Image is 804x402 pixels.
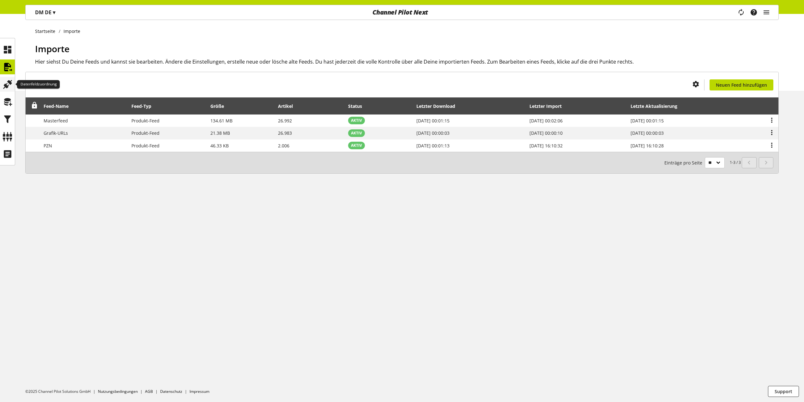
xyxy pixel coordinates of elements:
[278,143,289,149] span: 2.006
[131,130,160,136] span: Produkt-Feed
[25,389,98,394] li: ©2025 Channel Pilot Solutions GmbH
[145,389,153,394] a: AGB
[44,118,68,124] span: Masterfeed
[529,103,568,109] div: Letzter Import
[416,143,450,149] span: [DATE] 00:01:13
[775,388,792,395] span: Support
[529,143,563,149] span: [DATE] 16:10:32
[210,118,233,124] span: 134.61 MB
[31,102,38,109] span: Entsperren, um Zeilen neu anzuordnen
[98,389,138,394] a: Nutzungsbedingungen
[35,58,779,65] h2: Hier siehst Du Deine Feeds und kannst sie bearbeiten. Ändere die Einstellungen, erstelle neue ode...
[131,143,160,149] span: Produkt-Feed
[131,103,158,109] div: Feed-Typ
[351,118,362,123] span: AKTIV
[664,157,741,168] small: 1-3 / 3
[17,80,60,89] div: Datenfeldzuordnung
[348,103,368,109] div: Status
[529,130,563,136] span: [DATE] 00:00:10
[416,118,450,124] span: [DATE] 00:01:15
[416,103,462,109] div: Letzter Download
[210,143,229,149] span: 46.33 KB
[351,130,362,136] span: AKTIV
[716,82,767,88] span: Neuen Feed hinzufügen
[131,118,160,124] span: Produkt-Feed
[160,389,182,394] a: Datenschutz
[35,43,70,55] span: Importe
[768,386,799,397] button: Support
[278,103,299,109] div: Artikel
[278,118,292,124] span: 26.992
[44,130,68,136] span: Grafik-URLs
[29,102,38,110] div: Entsperren, um Zeilen neu anzuordnen
[631,103,684,109] div: Letzte Aktualisierung
[351,143,362,148] span: AKTIV
[35,28,59,34] a: Startseite
[631,130,664,136] span: [DATE] 00:00:03
[44,103,75,109] div: Feed-Name
[631,118,664,124] span: [DATE] 00:01:15
[664,159,705,166] span: Einträge pro Seite
[25,5,779,20] nav: main navigation
[35,9,55,16] p: DM DE
[529,118,563,124] span: [DATE] 00:02:06
[631,143,664,149] span: [DATE] 16:10:28
[210,103,230,109] div: Größe
[710,79,773,90] a: Neuen Feed hinzufügen
[190,389,209,394] a: Impressum
[416,130,450,136] span: [DATE] 00:00:03
[44,143,52,149] span: PZN
[278,130,292,136] span: 26.983
[53,9,55,16] span: ▾
[210,130,230,136] span: 21.38 MB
